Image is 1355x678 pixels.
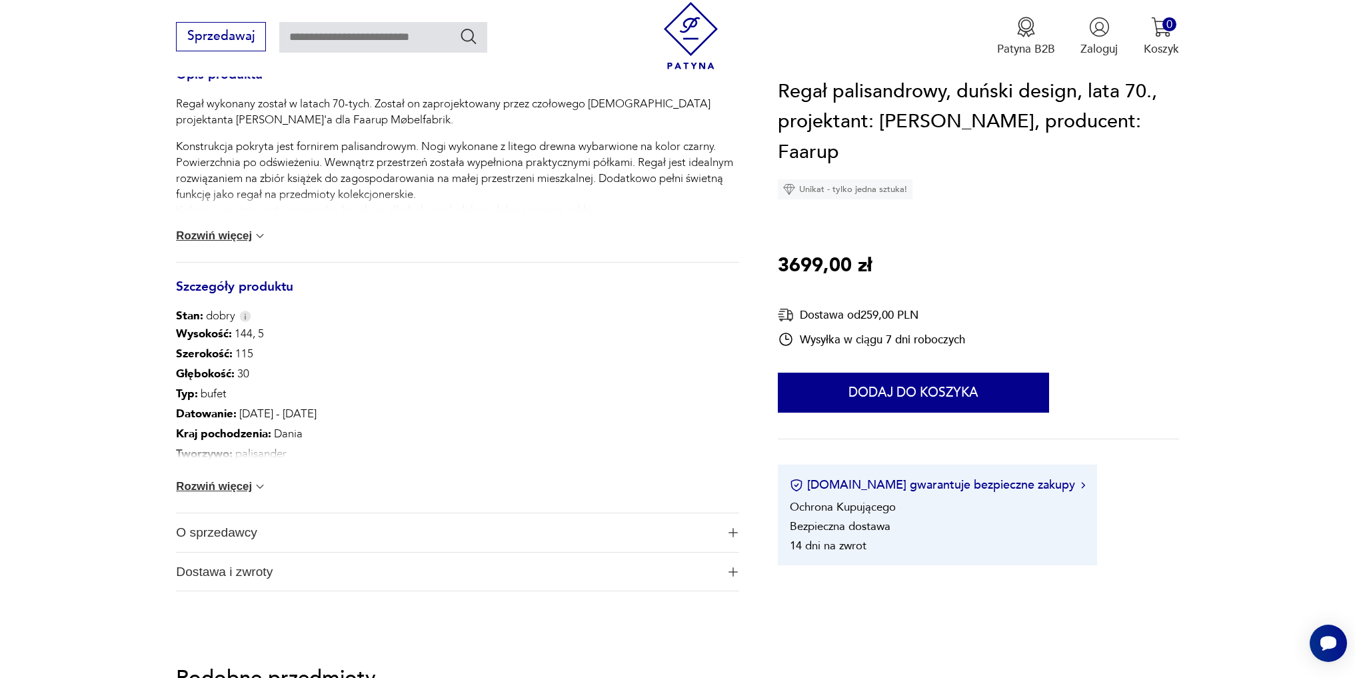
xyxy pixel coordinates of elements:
[778,307,965,324] div: Dostawa od 259,00 PLN
[790,477,1085,494] button: [DOMAIN_NAME] gwarantuje bezpieczne zakupy
[176,386,198,401] b: Typ :
[176,424,739,444] p: Dania
[176,139,739,219] p: Konstrukcja pokryta jest fornirem palisandrowym. Nogi wykonane z litego drewna wybarwione na kolo...
[176,444,739,464] p: palisander
[778,307,794,324] img: Ikona dostawy
[176,32,266,43] a: Sprzedawaj
[783,184,795,196] img: Ikona diamentu
[1080,17,1118,57] button: Zaloguj
[253,480,267,493] img: chevron down
[176,553,739,591] button: Ikona plusaDostawa i zwroty
[1151,17,1172,37] img: Ikona koszyka
[997,41,1055,57] p: Patyna B2B
[1089,17,1110,37] img: Ikonka użytkownika
[778,373,1049,413] button: Dodaj do koszyka
[790,519,890,535] li: Bezpieczna dostawa
[778,332,965,348] div: Wysyłka w ciągu 7 dni roboczych
[176,229,267,243] button: Rozwiń więcej
[790,479,803,492] img: Ikona certyfikatu
[459,27,479,46] button: Szukaj
[176,324,739,344] p: 144, 5
[1016,17,1036,37] img: Ikona medalu
[657,2,724,69] img: Patyna - sklep z meblami i dekoracjami vintage
[176,326,232,341] b: Wysokość :
[176,426,271,441] b: Kraj pochodzenia :
[778,251,872,282] p: 3699,00 zł
[1310,625,1347,662] iframe: Smartsupp widget button
[1081,482,1085,489] img: Ikona strzałki w prawo
[176,96,739,128] p: Regał wykonany został w latach 70-tych. Został on zaprojektowany przez czołowego [DEMOGRAPHIC_DAT...
[176,406,237,421] b: Datowanie :
[778,180,912,200] div: Unikat - tylko jedna sztuka!
[176,446,233,461] b: Tworzywo :
[176,480,267,493] button: Rozwiń więcej
[728,528,738,537] img: Ikona plusa
[176,384,739,404] p: bufet
[176,308,235,324] span: dobry
[176,344,739,364] p: 115
[997,17,1055,57] button: Patyna B2B
[997,17,1055,57] a: Ikona medaluPatyna B2B
[176,308,203,323] b: Stan:
[176,513,717,552] span: O sprzedawcy
[176,513,739,552] button: Ikona plusaO sprzedawcy
[1144,17,1179,57] button: 0Koszyk
[176,22,266,51] button: Sprzedawaj
[1144,41,1179,57] p: Koszyk
[1080,41,1118,57] p: Zaloguj
[778,77,1179,168] h1: Regał palisandrowy, duński design, lata 70., projektant: [PERSON_NAME], producent: Faarup
[176,346,233,361] b: Szerokość :
[253,229,267,243] img: chevron down
[176,366,235,381] b: Głębokość :
[176,282,739,309] h3: Szczegóły produktu
[1162,17,1176,31] div: 0
[176,364,739,384] p: 30
[728,567,738,577] img: Ikona plusa
[239,311,251,322] img: Info icon
[790,539,866,554] li: 14 dni na zwrot
[176,70,739,97] h3: Opis produktu
[176,553,717,591] span: Dostawa i zwroty
[176,404,739,424] p: [DATE] - [DATE]
[790,500,896,515] li: Ochrona Kupującego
